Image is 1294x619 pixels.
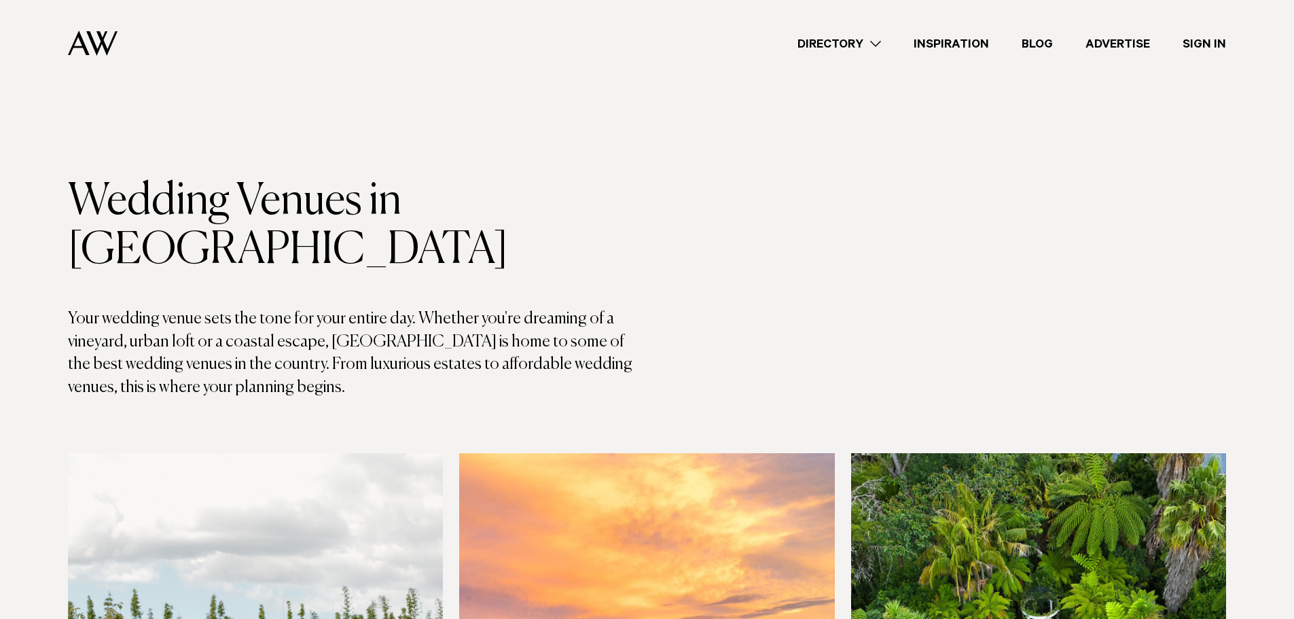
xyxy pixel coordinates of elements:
a: Sign In [1166,35,1242,53]
a: Directory [781,35,897,53]
a: Inspiration [897,35,1005,53]
a: Blog [1005,35,1069,53]
p: Your wedding venue sets the tone for your entire day. Whether you're dreaming of a vineyard, urba... [68,308,647,399]
a: Advertise [1069,35,1166,53]
img: Auckland Weddings Logo [68,31,118,56]
h1: Wedding Venues in [GEOGRAPHIC_DATA] [68,177,647,275]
